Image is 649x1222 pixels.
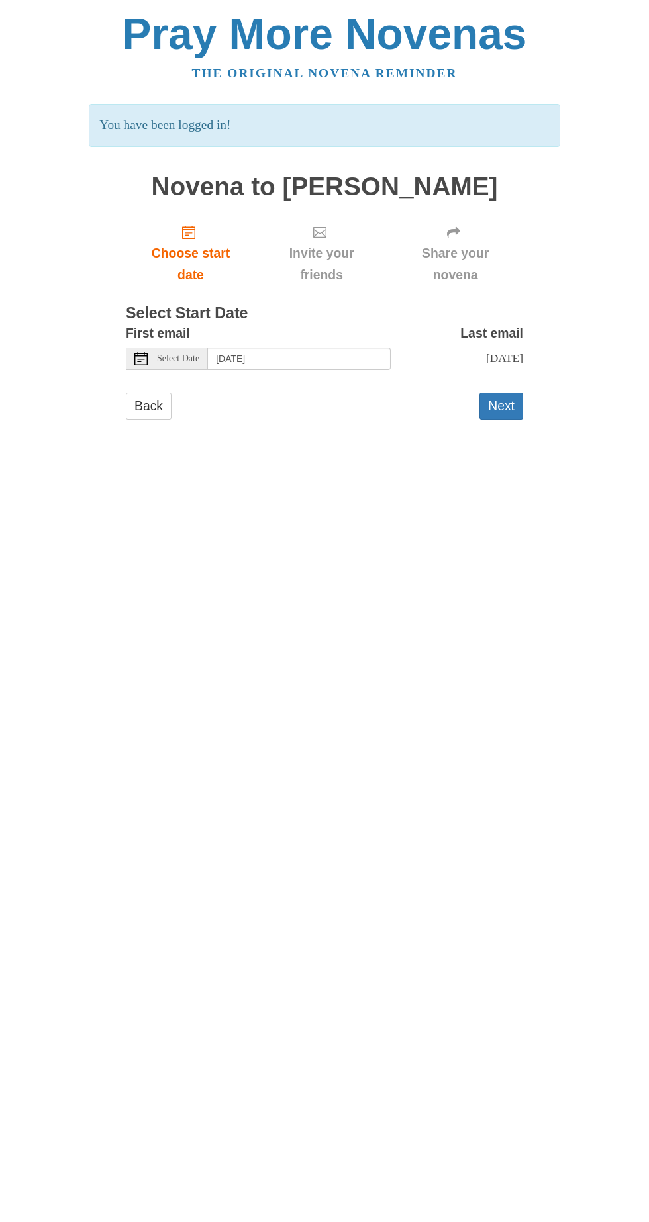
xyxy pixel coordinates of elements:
[126,305,523,322] h3: Select Start Date
[269,242,374,286] span: Invite your friends
[256,214,387,293] div: Click "Next" to confirm your start date first.
[126,173,523,201] h1: Novena to [PERSON_NAME]
[460,322,523,344] label: Last email
[123,9,527,58] a: Pray More Novenas
[126,322,190,344] label: First email
[401,242,510,286] span: Share your novena
[157,354,199,363] span: Select Date
[139,242,242,286] span: Choose start date
[479,393,523,420] button: Next
[387,214,523,293] div: Click "Next" to confirm your start date first.
[486,352,523,365] span: [DATE]
[192,66,458,80] a: The original novena reminder
[126,214,256,293] a: Choose start date
[89,104,560,147] p: You have been logged in!
[126,393,172,420] a: Back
